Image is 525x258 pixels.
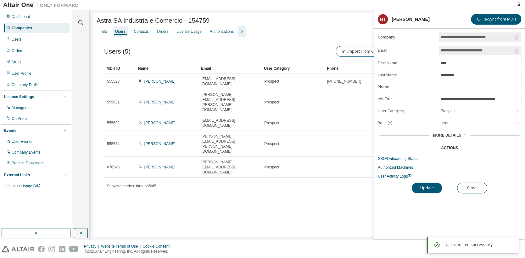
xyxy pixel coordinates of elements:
span: 555528 [107,79,120,84]
a: [PERSON_NAME] [144,165,176,169]
span: Prospect [264,165,279,170]
div: User Category [264,63,322,73]
span: Prospect [264,79,279,84]
img: youtube.svg [69,246,78,252]
div: Managed [12,105,27,110]
div: Dashboard [12,14,30,19]
span: [EMAIL_ADDRESS][DOMAIN_NAME] [201,118,259,128]
div: License Settings [4,94,34,99]
div: On Prem [12,116,27,121]
img: instagram.svg [48,246,55,252]
span: [PERSON_NAME][EMAIL_ADDRESS][DOMAIN_NAME] [201,160,259,175]
div: HT [378,14,388,24]
a: [PERSON_NAME] [144,142,176,146]
div: License Usage [176,29,201,34]
span: 555631 [107,100,120,105]
span: Showing entries 1 through 5 of 5 [107,184,156,188]
a: SSO/Onboarding Status [378,156,521,161]
div: User updated successfully [444,241,514,249]
span: Units Usage BI [12,184,41,188]
button: Close [457,183,487,193]
div: User Events [12,139,32,144]
div: Orders [12,48,23,53]
label: User Category [378,108,435,114]
span: [PHONE_NUMBER] [327,79,361,84]
div: Name [138,63,196,73]
img: altair_logo.svg [2,246,34,252]
span: [PERSON_NAME][EMAIL_ADDRESS][PERSON_NAME][DOMAIN_NAME] [201,134,259,154]
div: Company Profile [12,82,40,87]
div: Orders [157,29,169,34]
div: Contacts [134,29,148,34]
span: Prospect [264,141,279,146]
label: Job Title [378,97,435,102]
a: [PERSON_NAME] [144,121,176,125]
span: 676345 [107,165,120,170]
div: User [439,120,449,126]
div: External Links [4,173,30,178]
a: [PERSON_NAME] [144,79,176,84]
span: [EMAIL_ADDRESS][DOMAIN_NAME] [201,76,259,86]
div: Prospect [439,108,456,114]
div: Company Events [12,150,40,155]
div: Privacy [84,244,101,249]
label: Phone [378,85,435,90]
div: Users [115,29,126,34]
div: Companies [12,26,32,31]
span: 555632 [107,120,120,126]
img: facebook.svg [38,246,45,252]
a: Authorized Machines [378,165,521,170]
button: Update [412,183,442,193]
div: User [439,119,521,127]
span: 555634 [107,141,120,146]
div: Authorizations [210,29,234,34]
div: Phone [327,63,385,73]
button: Re-Sync from MDH [471,14,521,25]
a: [PERSON_NAME] [144,100,176,104]
img: linkedin.svg [59,246,65,252]
div: Email [201,63,259,73]
span: More Details [433,133,461,138]
div: Prospect [439,107,521,115]
div: Events [4,128,16,133]
label: Company [378,35,435,40]
span: User Activity Logs [378,174,411,179]
span: Prospect [264,100,279,105]
span: Role [378,120,386,126]
label: Last Name [378,73,435,78]
label: First Name [378,61,435,66]
button: Import From CSV [336,46,383,57]
div: User Profile [12,71,31,76]
div: Website Terms of Use [101,244,142,249]
span: Users (5) [104,48,131,55]
span: [PERSON_NAME][EMAIL_ADDRESS][PERSON_NAME][DOMAIN_NAME] [201,92,259,112]
div: [PERSON_NAME] [392,17,430,22]
label: Email [378,48,435,53]
div: Product Downloads [12,161,44,166]
div: Info [101,29,107,34]
div: MDH ID [107,63,133,73]
span: Prospect [264,120,279,126]
p: © 2025 Altair Engineering, Inc. All Rights Reserved. [84,249,173,254]
div: Users [12,37,21,42]
span: Astra SA Industria e Comercio - 154759 [97,17,209,24]
div: SKUs [12,60,21,65]
div: Actions [441,145,458,150]
div: Cookie Consent [142,244,173,249]
img: Altair One [3,2,82,8]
